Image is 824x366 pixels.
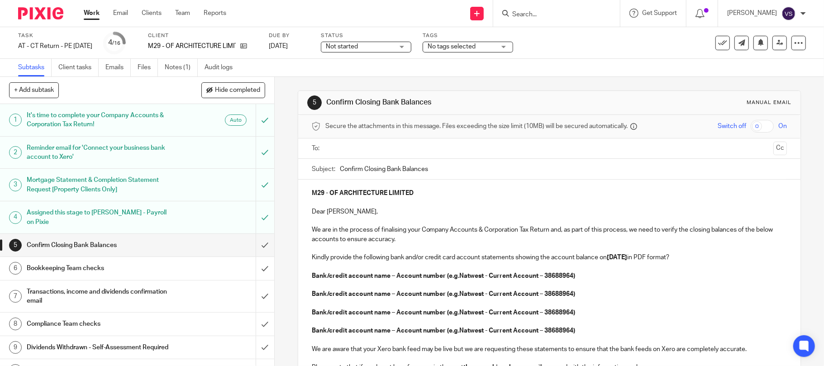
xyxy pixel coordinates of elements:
[9,262,22,275] div: 6
[9,146,22,159] div: 2
[718,122,746,131] span: Switch off
[9,290,22,303] div: 7
[312,309,576,316] strong: Bank/credit account name – Account number (e.g.Natwest - Current Account – 38688964)
[607,254,628,261] strong: [DATE]
[84,9,100,18] a: Work
[312,225,787,244] p: We are in the process of finalising your Company Accounts & Corporation Tax Return and, as part o...
[312,291,576,297] strong: Bank/credit account name – Account number (e.g.Natwest - Current Account – 38688964)
[18,7,63,19] img: Pixie
[9,179,22,191] div: 3
[326,43,358,50] span: Not started
[27,261,173,275] h1: Bookkeeping Team checks
[325,122,628,131] span: Secure the attachments in this message. Files exceeding the size limit (10MB) will be secured aut...
[148,32,257,39] label: Client
[773,142,787,155] button: Cc
[312,328,576,334] strong: Bank/credit account name – Account number (e.g.Natwest - Current Account – 38688964)
[27,173,173,196] h1: Mortgage Statement & Completion Statement Request [Property Clients Only]
[312,345,787,354] p: We are aware that your Xero bank feed may be live but we are requesting these statements to ensur...
[312,144,322,153] label: To:
[138,59,158,76] a: Files
[215,87,260,94] span: Hide completed
[9,318,22,330] div: 8
[312,190,414,196] strong: M29 - OF ARCHITECTURE LIMITED
[27,317,173,331] h1: Compliance Team checks
[307,95,322,110] div: 5
[175,9,190,18] a: Team
[18,32,92,39] label: Task
[27,141,173,164] h1: Reminder email for 'Connect your business bank account to Xero'
[778,122,787,131] span: On
[58,59,99,76] a: Client tasks
[148,42,236,51] p: M29 - OF ARCHITECTURE LIMITED
[312,165,335,174] label: Subject:
[27,341,173,354] h1: Dividends Withdrawn - Self-Assessment Required
[9,114,22,126] div: 1
[312,253,787,262] p: Kindly provide the following bank and/or credit card account statements showing the account balan...
[9,341,22,354] div: 9
[423,32,513,39] label: Tags
[428,43,476,50] span: No tags selected
[27,238,173,252] h1: Confirm Closing Bank Balances
[18,59,52,76] a: Subtasks
[142,9,162,18] a: Clients
[18,42,92,51] div: AT - CT Return - PE 31-08-2025
[18,42,92,51] div: AT - CT Return - PE [DATE]
[321,32,411,39] label: Status
[113,9,128,18] a: Email
[312,207,787,216] p: Dear [PERSON_NAME],
[312,273,576,279] strong: Bank/credit account name – Account number (e.g.Natwest - Current Account – 38688964)
[109,38,121,48] div: 4
[225,114,247,126] div: Auto
[511,11,593,19] input: Search
[747,99,791,106] div: Manual email
[27,109,173,132] h1: It's time to complete your Company Accounts & Corporation Tax Return!
[27,285,173,308] h1: Transactions, income and dividends confirmation email
[165,59,198,76] a: Notes (1)
[27,206,173,229] h1: Assigned this stage to [PERSON_NAME] - Payroll on Pixie
[727,9,777,18] p: [PERSON_NAME]
[642,10,677,16] span: Get Support
[9,239,22,252] div: 5
[326,98,568,107] h1: Confirm Closing Bank Balances
[113,41,121,46] small: /16
[269,43,288,49] span: [DATE]
[781,6,796,21] img: svg%3E
[9,82,59,98] button: + Add subtask
[205,59,239,76] a: Audit logs
[269,32,310,39] label: Due by
[9,211,22,224] div: 4
[105,59,131,76] a: Emails
[201,82,265,98] button: Hide completed
[204,9,226,18] a: Reports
